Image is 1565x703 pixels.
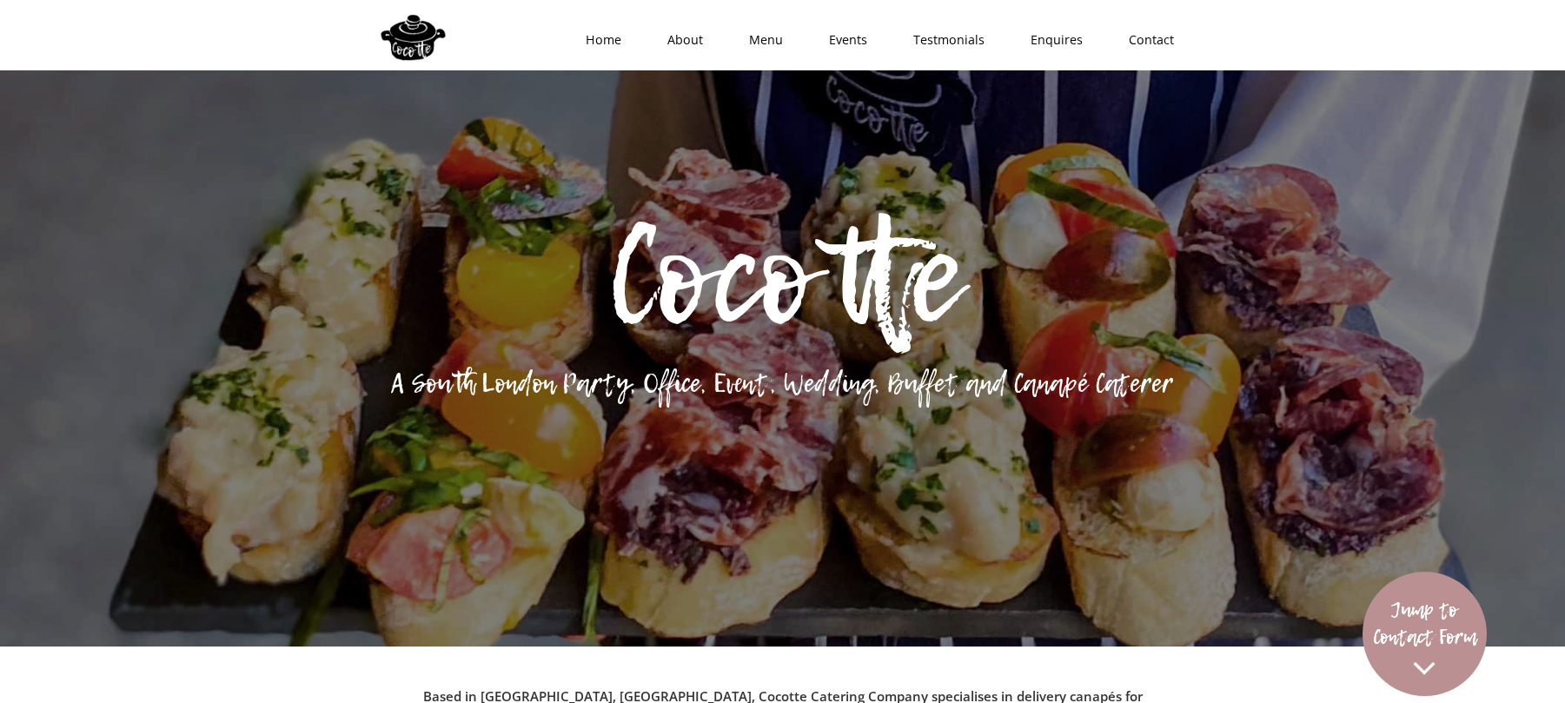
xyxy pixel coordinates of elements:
a: Contact [1100,14,1191,66]
a: About [639,14,720,66]
a: Enquires [1002,14,1100,66]
a: Testmonials [885,14,1002,66]
a: Home [557,14,639,66]
a: Events [800,14,885,66]
a: Menu [720,14,800,66]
